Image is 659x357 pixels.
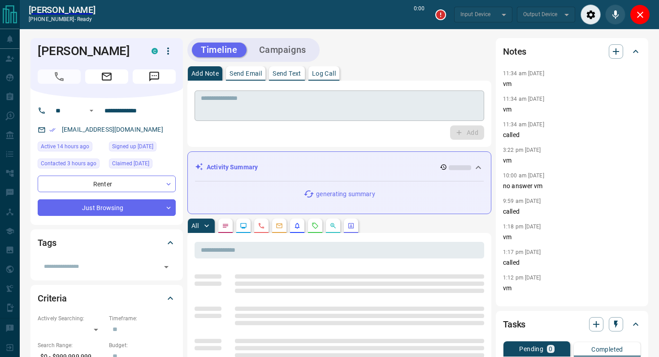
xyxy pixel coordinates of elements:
p: called [503,258,641,267]
p: generating summary [316,189,375,199]
p: no answer vm [503,181,641,191]
p: 11:34 am [DATE] [503,70,544,77]
p: 9:59 am [DATE] [503,198,541,204]
svg: Listing Alerts [294,222,301,229]
div: Sun Aug 17 2025 [38,142,104,154]
span: Message [133,69,176,84]
button: Timeline [192,43,247,57]
button: Campaigns [250,43,315,57]
button: Open [160,261,173,273]
span: Claimed [DATE] [112,159,149,168]
svg: Notes [222,222,229,229]
h2: Tasks [503,317,525,331]
p: 10:00 am [DATE] [503,172,544,179]
p: Activity Summary [207,163,258,172]
p: vm [503,156,641,165]
p: Pending [519,346,543,352]
p: [PHONE_NUMBER] - [29,15,95,23]
p: called [503,130,641,140]
p: Send Text [273,70,301,77]
p: Search Range: [38,341,104,349]
p: 3:22 pm [DATE] [503,147,541,153]
div: Sat Sep 30 2023 [109,159,176,171]
div: Tags [38,232,176,254]
p: 1:12 pm [DATE] [503,275,541,281]
svg: Emails [276,222,283,229]
h1: [PERSON_NAME] [38,44,138,58]
div: Criteria [38,288,176,309]
p: vm [503,105,641,114]
span: ready [77,16,92,22]
div: Close [630,4,650,25]
p: 11:34 am [DATE] [503,121,544,128]
p: 1:17 pm [DATE] [503,249,541,255]
span: Contacted 3 hours ago [41,159,96,168]
div: Notes [503,41,641,62]
p: 8:55 am [DATE] [503,300,541,306]
p: 0 [549,346,552,352]
div: Just Browsing [38,199,176,216]
h2: Notes [503,44,526,59]
div: Tasks [503,314,641,335]
svg: Lead Browsing Activity [240,222,247,229]
div: condos.ca [152,48,158,54]
svg: Calls [258,222,265,229]
p: Send Email [230,70,262,77]
p: vm [503,79,641,89]
div: Mute [605,4,625,25]
a: [EMAIL_ADDRESS][DOMAIN_NAME] [62,126,163,133]
span: Email [85,69,128,84]
p: called [503,207,641,216]
p: All [191,223,199,229]
p: Completed [591,346,623,353]
div: Renter [38,176,176,192]
p: Log Call [312,70,336,77]
svg: Opportunities [329,222,337,229]
h2: Tags [38,236,56,250]
svg: Email Verified [49,127,56,133]
div: Activity Summary [195,159,484,176]
p: Budget: [109,341,176,349]
p: 1:18 pm [DATE] [503,224,541,230]
div: Mon Aug 18 2025 [38,159,104,171]
p: vm [503,284,641,293]
svg: Requests [312,222,319,229]
p: 0:00 [414,4,425,25]
p: Timeframe: [109,314,176,323]
p: vm [503,232,641,242]
div: Fri Dec 10 2021 [109,142,176,154]
p: 11:34 am [DATE] [503,96,544,102]
span: Signed up [DATE] [112,142,153,151]
p: Add Note [191,70,219,77]
svg: Agent Actions [347,222,355,229]
span: Active 14 hours ago [41,142,89,151]
button: Open [86,105,97,116]
a: [PERSON_NAME] [29,4,95,15]
div: Audio Settings [581,4,601,25]
p: Actively Searching: [38,314,104,323]
h2: Criteria [38,291,67,305]
span: Call [38,69,81,84]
